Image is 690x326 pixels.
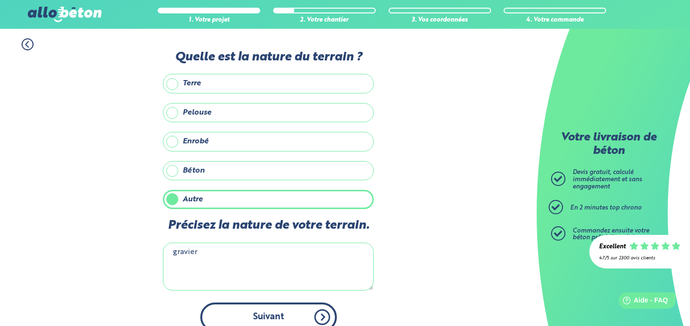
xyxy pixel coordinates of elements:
label: Pelouse [163,103,374,122]
label: Enrobé [163,132,374,151]
iframe: Help widget launcher [605,289,679,315]
img: allobéton [28,7,102,22]
label: Béton [163,161,374,180]
label: Autre [163,190,374,209]
label: Quelle est la nature du terrain ? [163,50,374,64]
div: 3. Vos coordonnées [389,17,491,24]
div: 4. Votre commande [504,17,606,24]
div: 2. Votre chantier [273,17,376,24]
label: Terre [163,74,374,93]
div: 1. Votre projet [158,17,260,24]
label: Précisez la nature de votre terrain. [163,219,374,233]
